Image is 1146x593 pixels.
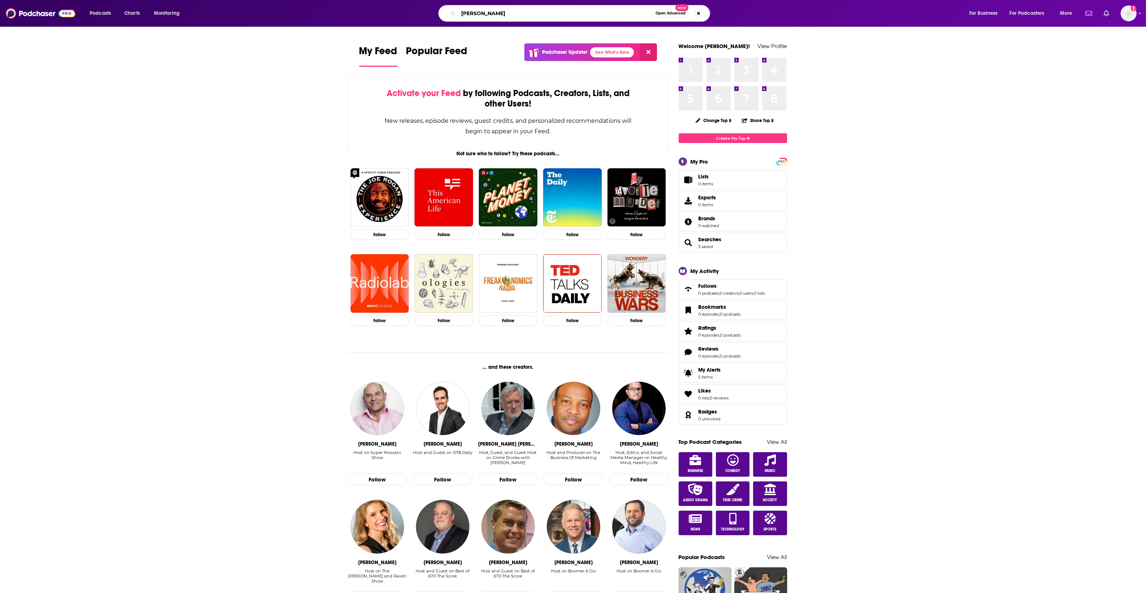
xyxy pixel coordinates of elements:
div: Gregg Giannotti [620,559,658,566]
a: Avik Chakraborty [612,382,666,435]
a: My Feed [359,45,398,67]
div: Host on Boomer & Gio [617,568,661,584]
button: Follow [415,229,473,240]
span: , [754,291,754,296]
span: Exports [699,194,716,201]
a: 0 episodes [699,312,720,317]
a: 0 lists [754,291,765,296]
img: Anna Zap [351,500,404,553]
span: Audio Drama [683,498,708,502]
img: The Daily [543,168,602,227]
a: Badges [681,410,696,420]
button: Follow [608,229,666,240]
span: Reviews [679,342,787,362]
span: , [739,291,740,296]
div: My Activity [691,268,719,274]
span: Open Advanced [656,12,686,15]
div: Host, Editor, and Social Media Manager on Healthy Mind, Healthy Life [609,450,669,466]
a: Create My Top 8 [679,133,787,143]
div: Anna Zap [358,559,396,566]
a: Gregg Giannotti [612,500,666,553]
span: Ratings [699,325,717,331]
span: Badges [699,408,717,415]
span: Society [763,498,777,502]
a: Mike Mulligan [416,500,469,553]
span: Monitoring [154,8,180,18]
div: David Haugh [489,559,527,566]
img: The Joe Rogan Experience [351,168,409,227]
a: Ologies with Alie Ward [415,254,473,313]
a: My Alerts [679,363,787,383]
div: Joseph Scott Morgan [478,441,538,447]
a: Comedy [716,452,750,477]
div: Host on Boomer & Gio [617,568,661,573]
div: Host on Super Moscato Show [348,450,407,460]
a: View All [767,554,787,560]
a: Show notifications dropdown [1101,7,1112,20]
span: My Alerts [699,367,721,373]
p: Podchaser Update! [542,49,587,55]
div: ... and these creators. [348,364,669,370]
a: 0 lists [699,395,709,401]
a: David Haugh [481,500,535,553]
a: Bookmarks [681,305,696,315]
a: Brands [681,217,696,227]
button: Show profile menu [1121,5,1137,21]
div: Boomer Esiason [554,559,593,566]
span: New [675,4,688,11]
span: Lists [681,175,696,185]
a: Badges [699,408,721,415]
a: 0 watched [699,223,719,228]
a: View All [767,438,787,445]
a: Music [753,452,787,477]
button: Follow [478,473,538,486]
a: 0 podcasts [720,354,741,359]
a: Show notifications dropdown [1083,7,1095,20]
span: Likes [679,384,787,404]
span: News [691,527,700,532]
img: A. Lee Judge [547,382,600,435]
a: My Favorite Murder with Karen Kilgariff and Georgia Hardstark [608,168,666,227]
a: Sports [753,511,787,535]
img: Business Wars [608,254,666,313]
span: , [720,354,720,359]
div: Host on Boomer & Gio [551,568,596,584]
a: Searches [699,236,722,243]
a: Top Podcast Categories [679,438,742,445]
span: Ratings [679,321,787,341]
span: Likes [699,388,711,394]
div: Host on The Anna and Raven Show [348,568,407,584]
span: Music [765,469,775,473]
button: Open AdvancedNew [652,9,689,18]
a: Planet Money [479,168,537,227]
a: Likes [699,388,729,394]
button: Follow [351,316,409,326]
a: 0 users [740,291,754,296]
a: Likes [681,389,696,399]
div: Host, Editor, and Social Media Manager on Healthy Mind, Healthy Life [609,450,669,465]
div: Mike Mulligan [424,559,462,566]
div: Host and Guest on Best of 670 The Score [478,568,538,584]
a: This American Life [415,168,473,227]
span: PRO [777,159,786,164]
div: Joe Molloy [424,441,462,447]
a: Searches [681,238,696,248]
button: Follow [413,473,472,486]
a: Ratings [681,326,696,336]
a: Society [753,481,787,506]
img: Freakonomics Radio [479,254,537,313]
img: Podchaser - Follow, Share and Rate Podcasts [6,7,75,20]
img: TED Talks Daily [543,254,602,313]
span: Brands [679,212,787,231]
a: Business [679,452,713,477]
a: Reviews [681,347,696,357]
span: Follows [679,280,787,299]
span: Lists [699,173,709,180]
button: Follow [479,229,537,240]
div: Host and Producer on The Business Of Marketing [544,450,603,460]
